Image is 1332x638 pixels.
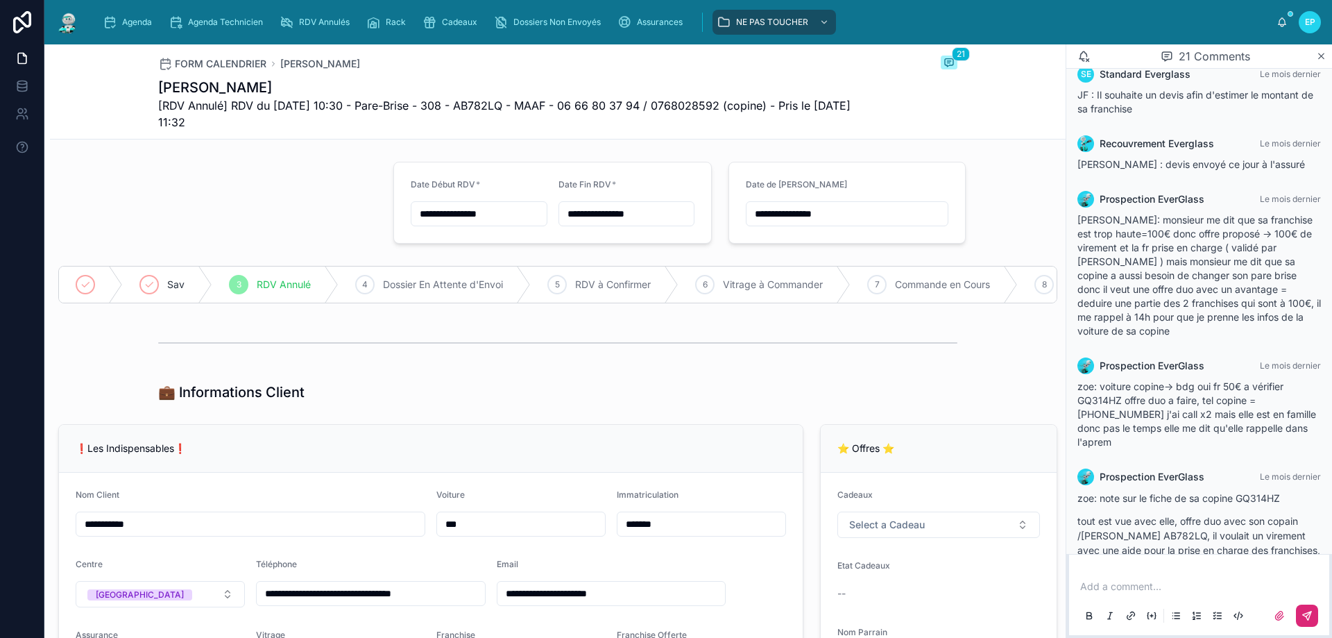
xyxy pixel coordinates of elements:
[1179,48,1250,65] span: 21 Comments
[158,97,853,131] span: [RDV Annulé] RDV du [DATE] 10:30 - Pare-Brise - 308 - AB782LQ - MAAF - 06 66 80 37 94 / 076802859...
[122,17,152,28] span: Agenda
[613,10,692,35] a: Assurances
[1077,514,1321,616] p: tout est vue avec elle, offre duo avec son copain /[PERSON_NAME] AB782LQ, il voulait un virement ...
[76,489,119,500] span: Nom Client
[895,278,990,292] span: Commande en Cours
[837,587,846,601] span: --
[1260,471,1321,482] span: Le mois dernier
[513,17,601,28] span: Dossiers Non Envoyés
[1260,360,1321,371] span: Le mois dernier
[1260,69,1321,79] span: Le mois dernier
[1081,69,1091,80] span: SE
[175,57,266,71] span: FORM CALENDRIER
[1305,17,1315,28] span: EP
[256,559,297,569] span: Téléphone
[1100,470,1204,484] span: Prospection EverGlass
[1260,194,1321,204] span: Le mois dernier
[76,559,103,569] span: Centre
[55,11,80,33] img: App logo
[362,279,368,290] span: 4
[158,57,266,71] a: FORM CALENDRIER
[96,589,184,601] div: [GEOGRAPHIC_DATA]
[257,278,311,292] span: RDV Annulé
[1077,380,1316,448] span: zoe: voiture copine-> bdg oui fr 50€ a vérifier GQ314HZ offre duo a faire, tel copine = [PHONE_NU...
[555,279,560,290] span: 5
[1042,279,1047,290] span: 8
[411,179,475,190] span: Date Début RDV
[92,7,1276,37] div: scrollable content
[1100,137,1214,151] span: Recouvrement Everglass
[158,383,305,402] h1: 💼 Informations Client
[723,278,823,292] span: Vitrage à Commander
[837,512,1040,538] button: Select Button
[188,17,263,28] span: Agenda Technicien
[237,279,241,290] span: 3
[497,559,518,569] span: Email
[558,179,611,190] span: Date Fin RDV
[99,10,162,35] a: Agenda
[158,78,853,97] h1: [PERSON_NAME]
[76,581,245,607] button: Select Button
[275,10,359,35] a: RDV Annulés
[837,442,894,454] span: ⭐ Offres ⭐
[383,278,503,292] span: Dossier En Attente d'Envoi
[1100,192,1204,206] span: Prospection EverGlass
[575,278,651,292] span: RDV à Confirmer
[837,627,887,637] span: Nom Parrain
[1100,359,1204,373] span: Prospection EverGlass
[617,489,678,500] span: Immatriculation
[418,10,487,35] a: Cadeaux
[76,442,186,454] span: ❗Les Indispensables❗
[167,278,185,292] span: Sav
[941,56,957,72] button: 21
[1077,491,1321,505] p: zoe: note sur le fiche de sa copine GQ314HZ
[746,179,847,190] span: Date de [PERSON_NAME]
[1077,89,1313,115] span: JF : Il souhaite un devis afin d'estimer le montant de sa franchise
[1260,138,1321,149] span: Le mois dernier
[736,17,808,28] span: NE PAS TOUCHER
[1077,214,1321,337] span: [PERSON_NAME]: monsieur me dit que sa franchise est trop haute=100€ donc offre proposé -> 100€ de...
[703,279,708,290] span: 6
[299,17,350,28] span: RDV Annulés
[436,489,465,500] span: Voiture
[849,518,925,532] span: Select a Cadeau
[280,57,360,71] a: [PERSON_NAME]
[1100,67,1190,81] span: Standard Everglass
[712,10,836,35] a: NE PAS TOUCHER
[637,17,683,28] span: Assurances
[362,10,416,35] a: Rack
[442,17,477,28] span: Cadeaux
[952,47,970,61] span: 21
[386,17,406,28] span: Rack
[1077,158,1305,170] span: [PERSON_NAME] : devis envoyé ce jour à l'assuré
[164,10,273,35] a: Agenda Technicien
[837,560,890,571] span: Etat Cadeaux
[875,279,880,290] span: 7
[490,10,610,35] a: Dossiers Non Envoyés
[837,489,873,500] span: Cadeaux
